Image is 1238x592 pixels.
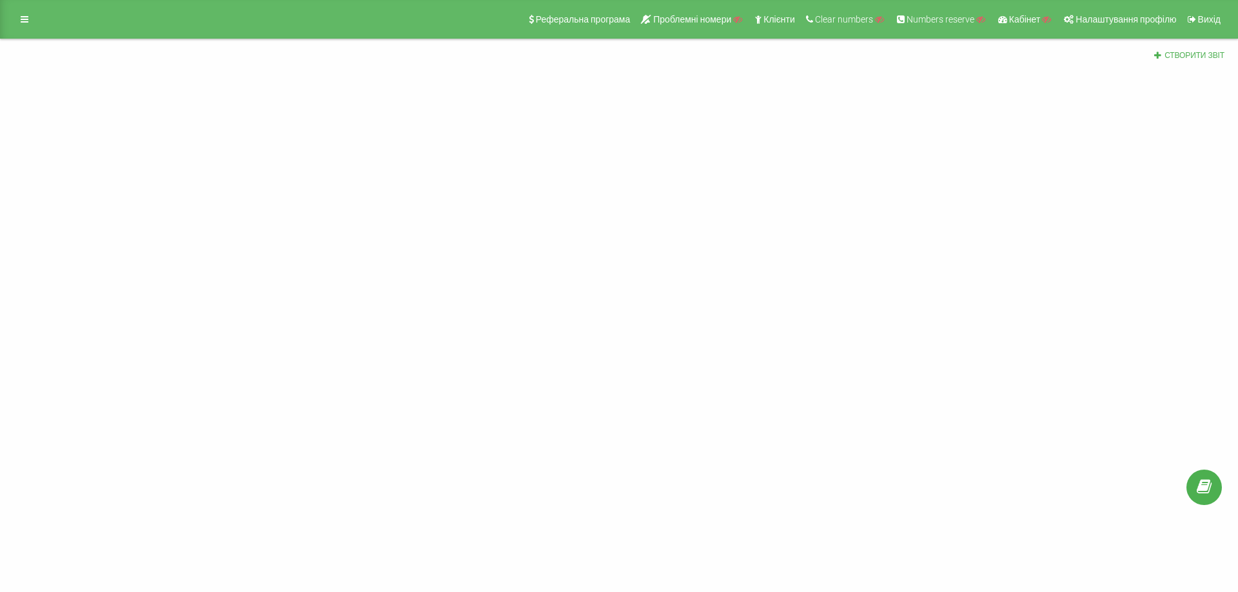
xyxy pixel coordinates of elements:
[1150,50,1228,61] button: Створити звіт
[1198,14,1221,24] span: Вихід
[1009,14,1041,24] span: Кабінет
[1076,14,1176,24] span: Налаштування профілю
[815,14,873,24] span: Clear numbers
[907,14,974,24] span: Numbers reserve
[653,14,731,24] span: Проблемні номери
[763,14,795,24] span: Клієнти
[536,14,631,24] span: Реферальна програма
[1154,51,1163,59] i: Створити звіт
